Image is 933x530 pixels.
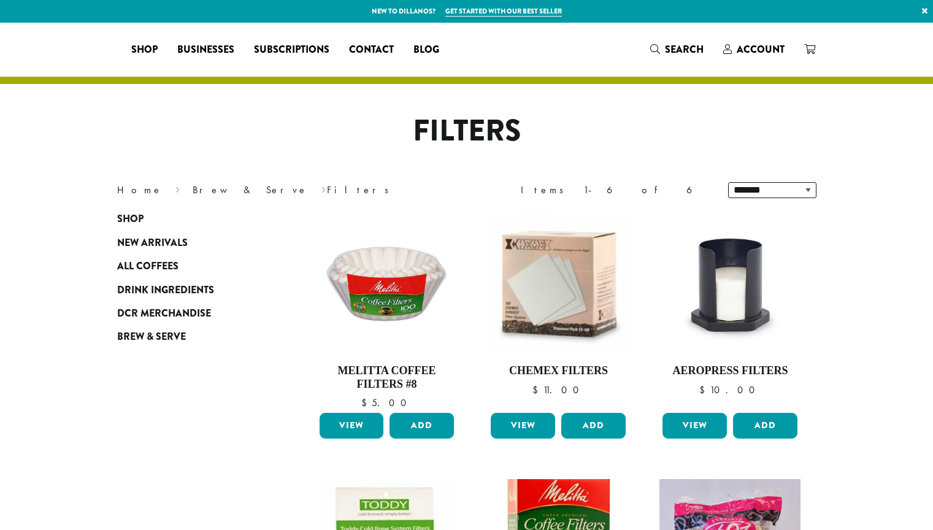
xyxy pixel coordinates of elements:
a: Shop [121,40,167,60]
span: Account [737,42,785,56]
h1: Filters [108,113,826,149]
span: DCR Merchandise [117,306,211,321]
a: Get started with our best seller [445,6,562,17]
span: › [175,179,180,198]
a: Brew & Serve [193,183,308,196]
a: Search [640,39,713,60]
span: Businesses [177,42,234,58]
button: Add [561,413,626,439]
bdi: 11.00 [532,383,585,396]
img: Chemex-Filters-e1551572632731-300x300.jpg [488,213,629,355]
span: Drink Ingredients [117,283,214,298]
a: Drink Ingredients [117,278,264,301]
a: AeroPress Filters $10.00 [659,213,801,408]
img: Melitta-Filters-Drip-Brewers.png [316,213,457,355]
span: Shop [131,42,158,58]
button: Add [733,413,797,439]
a: Shop [117,207,264,231]
a: New Arrivals [117,231,264,255]
span: Contact [349,42,394,58]
a: All Coffees [117,255,264,278]
span: $ [532,383,543,396]
span: Shop [117,212,144,227]
span: Search [665,42,704,56]
bdi: 10.00 [699,383,761,396]
a: Melitta Coffee Filters #8 $5.00 [317,213,458,408]
h4: Melitta Coffee Filters #8 [317,364,458,391]
div: Items 1-6 of 6 [521,183,710,198]
bdi: 5.00 [361,396,412,409]
a: DCR Merchandise [117,302,264,325]
a: Brew & Serve [117,325,264,348]
span: Brew & Serve [117,329,186,345]
span: › [321,179,326,198]
span: Blog [413,42,439,58]
a: Home [117,183,163,196]
a: View [320,413,384,439]
nav: Breadcrumb [117,183,448,198]
span: All Coffees [117,259,179,274]
a: View [662,413,727,439]
a: View [491,413,555,439]
span: $ [699,383,710,396]
h4: AeroPress Filters [659,364,801,378]
span: New Arrivals [117,236,188,251]
span: $ [361,396,372,409]
a: Chemex Filters $11.00 [488,213,629,408]
span: Subscriptions [254,42,329,58]
h4: Chemex Filters [488,364,629,378]
img: Aeropress-Filters.png [659,213,801,355]
button: Add [390,413,454,439]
